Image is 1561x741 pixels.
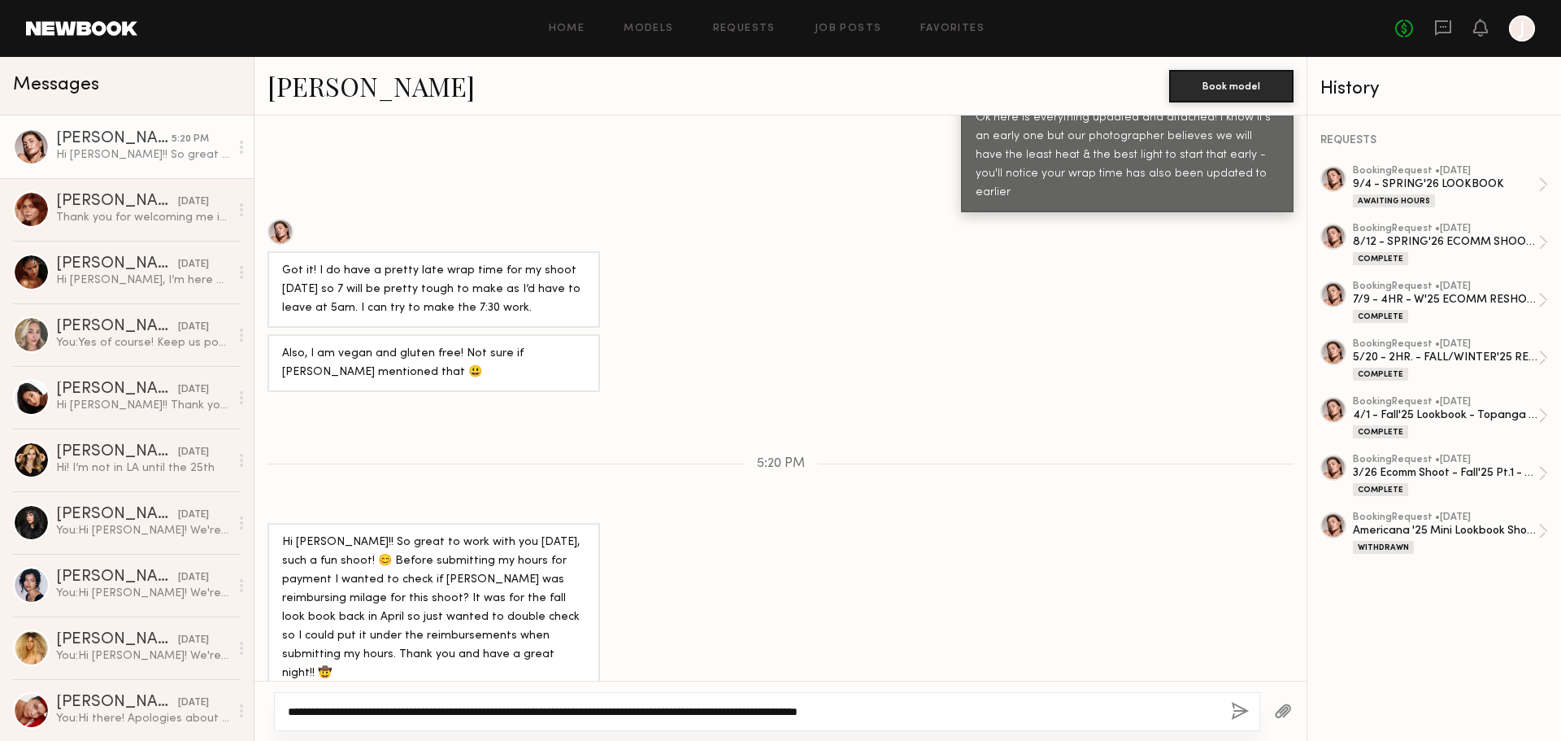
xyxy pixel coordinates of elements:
[1353,397,1548,438] a: bookingRequest •[DATE]4/1 - Fall'25 Lookbook - Topanga - 6HRSComplete
[1353,310,1408,323] div: Complete
[56,335,229,351] div: You: Yes of course! Keep us posted🤗
[757,457,805,471] span: 5:20 PM
[713,24,776,34] a: Requests
[56,586,229,601] div: You: Hi [PERSON_NAME]! We're reaching out from the [PERSON_NAME] Jeans wholesale department ([URL...
[56,256,178,272] div: [PERSON_NAME]
[178,633,209,648] div: [DATE]
[56,523,229,538] div: You: Hi [PERSON_NAME]! We're reaching out from the [PERSON_NAME] Jeans wholesale department ([URL...
[1169,70,1294,102] button: Book model
[56,444,178,460] div: [PERSON_NAME]
[1353,252,1408,265] div: Complete
[56,569,178,586] div: [PERSON_NAME]
[1353,194,1435,207] div: Awaiting Hours
[56,147,229,163] div: Hi [PERSON_NAME]!! So great to work with you [DATE], such a fun shoot! 😊 Before submitting my hou...
[1353,339,1548,381] a: bookingRequest •[DATE]5/20 - 2HR. - FALL/WINTER'25 RESHOOTComplete
[172,132,209,147] div: 5:20 PM
[56,194,178,210] div: [PERSON_NAME]
[1320,135,1548,146] div: REQUESTS
[56,319,178,335] div: [PERSON_NAME]
[178,320,209,335] div: [DATE]
[1353,339,1538,350] div: booking Request • [DATE]
[282,534,585,683] div: Hi [PERSON_NAME]!! So great to work with you [DATE], such a fun shoot! 😊 Before submitting my hou...
[1353,465,1538,481] div: 3/26 Ecomm Shoot - Fall'25 Pt.1 - 4HR.
[178,257,209,272] div: [DATE]
[56,711,229,726] div: You: Hi there! Apologies about that! I let the girls know you were texting the office number sinc...
[1320,80,1548,98] div: History
[56,381,178,398] div: [PERSON_NAME]
[178,695,209,711] div: [DATE]
[56,210,229,225] div: Thank you for welcoming me in [DATE]! I hope to hear from you soon 💞
[1353,224,1548,265] a: bookingRequest •[DATE]8/12 - SPRING'26 ECOMM SHOOT - 7HRSComplete
[56,632,178,648] div: [PERSON_NAME]
[56,695,178,711] div: [PERSON_NAME]
[1509,15,1535,41] a: J
[1353,166,1538,177] div: booking Request • [DATE]
[56,460,229,476] div: Hi! I’m not in LA until the 25th
[1353,541,1414,554] div: Withdrawn
[1353,234,1538,250] div: 8/12 - SPRING'26 ECOMM SHOOT - 7HRS
[56,272,229,288] div: Hi [PERSON_NAME], I’m here but no one is at the front desk :)
[1353,512,1548,554] a: bookingRequest •[DATE]Americana '25 Mini Lookbook Shoot - 5HRSWithdrawn
[549,24,585,34] a: Home
[1353,397,1538,408] div: booking Request • [DATE]
[178,570,209,586] div: [DATE]
[13,76,99,94] span: Messages
[1353,512,1538,523] div: booking Request • [DATE]
[1353,350,1538,365] div: 5/20 - 2HR. - FALL/WINTER'25 RESHOOT
[1169,78,1294,92] a: Book model
[1353,455,1538,465] div: booking Request • [DATE]
[178,194,209,210] div: [DATE]
[282,345,585,382] div: Also, I am vegan and gluten free! Not sure if [PERSON_NAME] mentioned that 😃
[1353,224,1538,234] div: booking Request • [DATE]
[1353,177,1538,192] div: 9/4 - SPRING'26 LOOKBOOK
[1353,281,1548,323] a: bookingRequest •[DATE]7/9 - 4HR - W'25 ECOMM RESHOOTComplete
[976,109,1279,203] div: Ok here is everything updated and attached! I know it's an early one but our photographer believe...
[267,68,475,103] a: [PERSON_NAME]
[178,508,209,523] div: [DATE]
[1353,408,1538,423] div: 4/1 - Fall'25 Lookbook - Topanga - 6HRS
[56,398,229,413] div: Hi [PERSON_NAME]!! Thank you so much for thinking of me!! I’m currently only able to fly out for ...
[1353,483,1408,496] div: Complete
[282,262,585,318] div: Got it! I do have a pretty late wrap time for my shoot [DATE] so 7 will be pretty tough to make a...
[178,382,209,398] div: [DATE]
[56,131,172,147] div: [PERSON_NAME]
[1353,368,1408,381] div: Complete
[1353,292,1538,307] div: 7/9 - 4HR - W'25 ECOMM RESHOOT
[56,648,229,664] div: You: Hi [PERSON_NAME]! We're reaching out from the [PERSON_NAME] Jeans wholesale department ([URL...
[56,507,178,523] div: [PERSON_NAME]
[1353,281,1538,292] div: booking Request • [DATE]
[1353,166,1548,207] a: bookingRequest •[DATE]9/4 - SPRING'26 LOOKBOOKAwaiting Hours
[815,24,882,34] a: Job Posts
[178,445,209,460] div: [DATE]
[1353,455,1548,496] a: bookingRequest •[DATE]3/26 Ecomm Shoot - Fall'25 Pt.1 - 4HR.Complete
[1353,523,1538,538] div: Americana '25 Mini Lookbook Shoot - 5HRS
[1353,425,1408,438] div: Complete
[920,24,985,34] a: Favorites
[624,24,673,34] a: Models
